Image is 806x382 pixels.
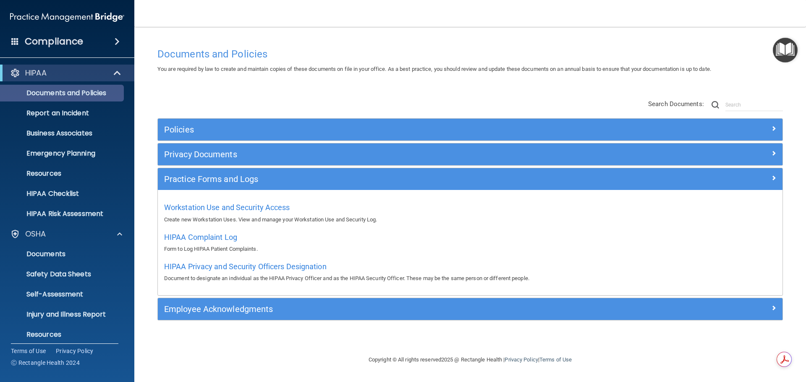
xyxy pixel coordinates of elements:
[5,310,120,319] p: Injury and Illness Report
[157,66,711,72] span: You are required by law to create and maintain copies of these documents on file in your office. ...
[11,347,46,355] a: Terms of Use
[164,203,290,212] span: Workstation Use and Security Access
[56,347,94,355] a: Privacy Policy
[10,9,124,26] img: PMB logo
[5,149,120,158] p: Emergency Planning
[25,229,46,239] p: OSHA
[5,129,120,138] p: Business Associates
[505,356,538,363] a: Privacy Policy
[10,229,122,239] a: OSHA
[164,244,776,254] p: Form to Log HIPAA Patient Complaints.
[10,68,122,78] a: HIPAA
[11,359,80,367] span: Ⓒ Rectangle Health 2024
[157,49,783,60] h4: Documents and Policies
[164,264,327,270] a: HIPAA Privacy and Security Officers Designation
[164,174,620,184] h5: Practice Forms and Logs
[164,262,327,271] span: HIPAA Privacy and Security Officers Designation
[164,273,776,283] p: Document to designate an individual as the HIPAA Privacy Officer and as the HIPAA Security Office...
[5,210,120,218] p: HIPAA Risk Assessment
[164,304,620,314] h5: Employee Acknowledgments
[5,169,120,178] p: Resources
[164,235,237,241] a: HIPAA Complaint Log
[661,322,796,356] iframe: Drift Widget Chat Controller
[725,99,783,111] input: Search
[164,302,776,316] a: Employee Acknowledgments
[164,150,620,159] h5: Privacy Documents
[164,233,237,242] span: HIPAA Complaint Log
[5,330,120,339] p: Resources
[25,68,47,78] p: HIPAA
[164,205,290,211] a: Workstation Use and Security Access
[5,290,120,299] p: Self-Assessment
[164,172,776,186] a: Practice Forms and Logs
[5,270,120,278] p: Safety Data Sheets
[5,109,120,117] p: Report an Incident
[164,123,776,136] a: Policies
[317,346,623,373] div: Copyright © All rights reserved 2025 @ Rectangle Health | |
[648,100,704,108] span: Search Documents:
[712,101,719,109] img: ic-search.3b580494.png
[5,250,120,258] p: Documents
[5,190,120,198] p: HIPAA Checklist
[539,356,572,363] a: Terms of Use
[164,148,776,161] a: Privacy Documents
[25,36,83,47] h4: Compliance
[164,215,776,225] p: Create new Workstation Uses. View and manage your Workstation Use and Security Log.
[164,125,620,134] h5: Policies
[5,89,120,97] p: Documents and Policies
[773,38,798,62] button: Open Resource Center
